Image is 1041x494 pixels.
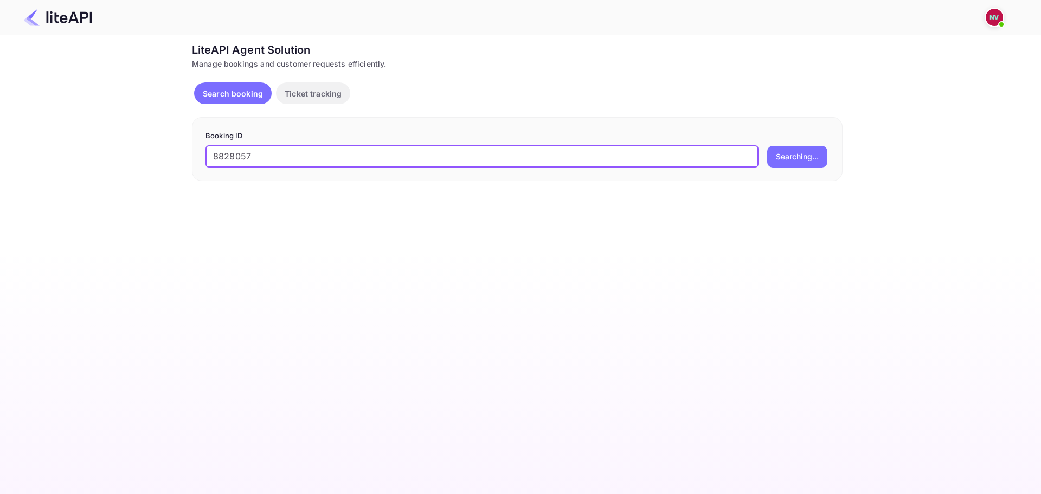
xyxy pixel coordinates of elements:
[192,58,843,69] div: Manage bookings and customer requests efficiently.
[986,9,1003,26] img: Nicholas Valbusa
[192,42,843,58] div: LiteAPI Agent Solution
[24,9,92,26] img: LiteAPI Logo
[767,146,827,168] button: Searching...
[205,146,759,168] input: Enter Booking ID (e.g., 63782194)
[203,88,263,99] p: Search booking
[285,88,342,99] p: Ticket tracking
[205,131,829,142] p: Booking ID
